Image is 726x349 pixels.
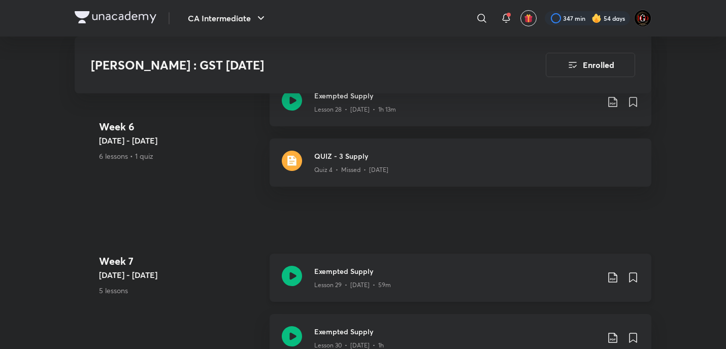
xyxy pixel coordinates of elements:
h3: QUIZ - 3 Supply [314,151,639,161]
h4: Week 7 [99,254,261,269]
a: Exempted SupplyLesson 29 • [DATE] • 59m [270,254,651,314]
img: Company Logo [75,11,156,23]
h3: Exempted Supply [314,326,599,337]
img: avatar [524,14,533,23]
p: 6 lessons • 1 quiz [99,151,261,161]
p: Lesson 28 • [DATE] • 1h 13m [314,105,396,114]
img: DGD°MrBEAN [634,10,651,27]
img: streak [591,13,602,23]
a: Exempted SupplyLesson 28 • [DATE] • 1h 13m [270,78,651,138]
h3: Exempted Supply [314,90,599,101]
h5: [DATE] - [DATE] [99,134,261,147]
button: CA Intermediate [182,8,273,28]
img: quiz [282,151,302,171]
p: Lesson 29 • [DATE] • 59m [314,281,391,290]
h5: [DATE] - [DATE] [99,269,261,281]
p: 5 lessons [99,285,261,296]
button: avatar [520,10,537,26]
p: Quiz 4 • Missed • [DATE] [314,165,388,174]
h3: [PERSON_NAME] : GST [DATE] [91,58,488,73]
h3: Exempted Supply [314,266,599,276]
a: Company Logo [75,11,156,26]
button: Enrolled [546,53,635,77]
a: quizQUIZ - 3 SupplyQuiz 4 • Missed • [DATE] [270,138,651,199]
h4: Week 6 [99,119,261,134]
